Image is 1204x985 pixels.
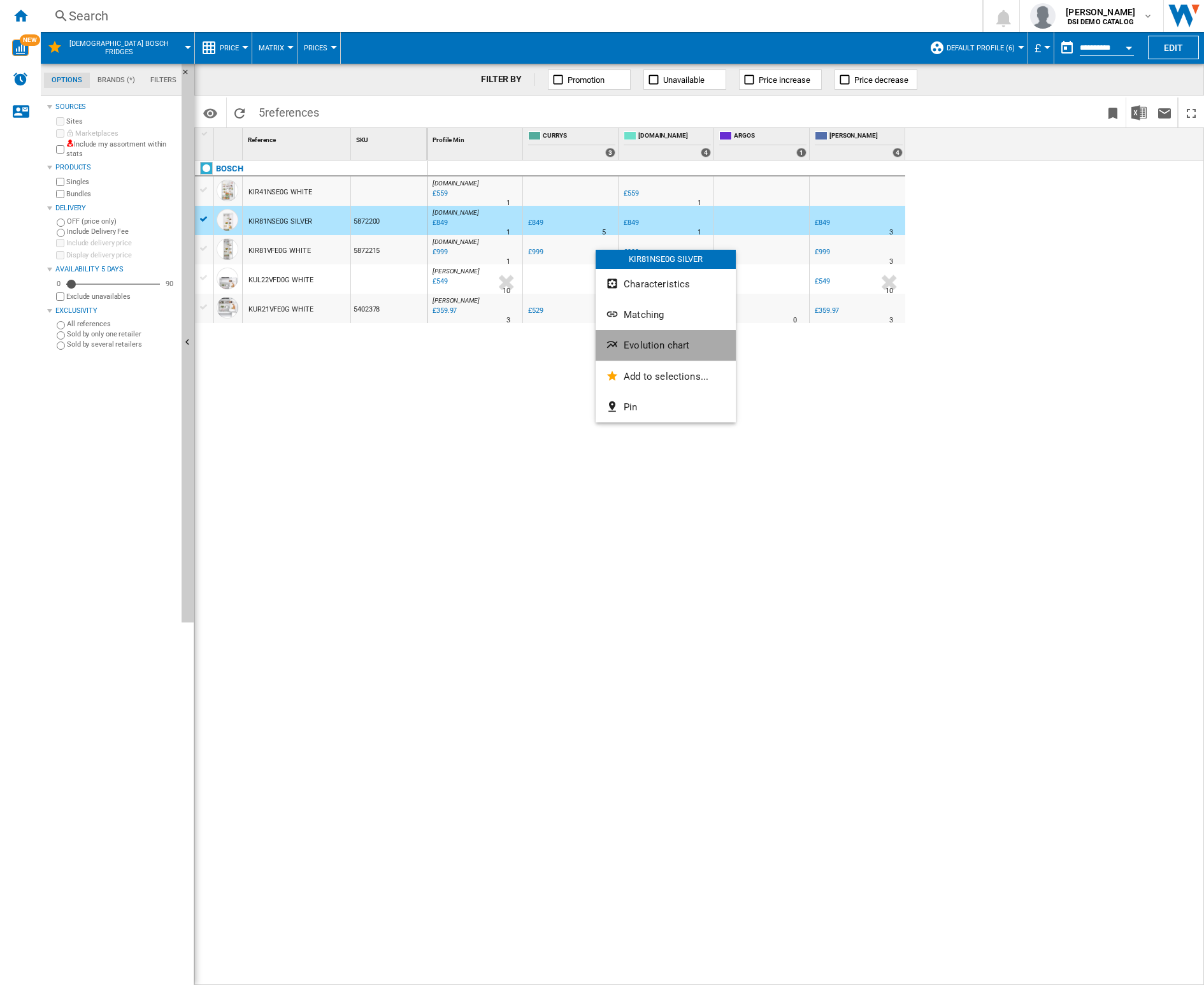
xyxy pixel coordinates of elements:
span: Evolution chart [624,340,689,351]
span: Add to selections... [624,371,708,382]
span: Pin [624,401,637,413]
span: Matching [624,309,664,320]
div: KIR81NSE0G SILVER [596,250,736,269]
button: Evolution chart [596,330,736,361]
button: Characteristics [596,269,736,299]
button: Add to selections... [596,361,736,392]
button: Pin... [596,392,736,422]
span: Characteristics [624,278,690,290]
button: Matching [596,299,736,330]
